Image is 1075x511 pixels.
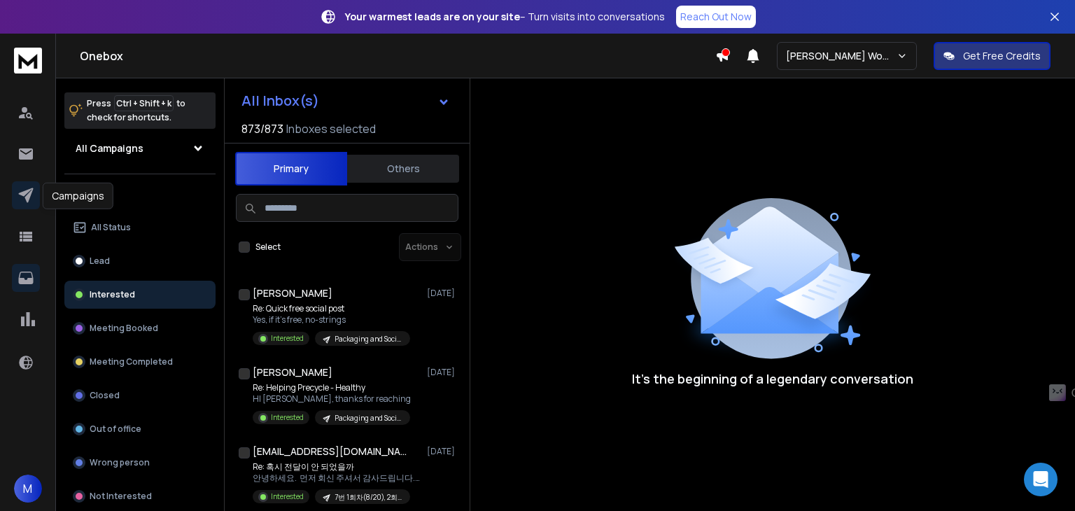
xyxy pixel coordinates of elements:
[253,365,332,379] h1: [PERSON_NAME]
[64,213,216,241] button: All Status
[114,95,174,111] span: Ctrl + Shift + k
[286,120,376,137] h3: Inboxes selected
[91,222,131,233] p: All Status
[90,457,150,468] p: Wrong person
[64,247,216,275] button: Lead
[90,255,110,267] p: Lead
[64,415,216,443] button: Out of office
[271,412,304,423] p: Interested
[253,382,411,393] p: Re: Helping Precycle - Healthy
[335,413,402,423] p: Packaging and Social Media Design
[235,152,347,185] button: Primary
[255,241,281,253] label: Select
[230,87,461,115] button: All Inbox(s)
[335,334,402,344] p: Packaging and Social Media Design
[347,153,459,184] button: Others
[427,288,458,299] p: [DATE]
[90,390,120,401] p: Closed
[64,348,216,376] button: Meeting Completed
[90,356,173,367] p: Meeting Completed
[64,482,216,510] button: Not Interested
[427,367,458,378] p: [DATE]
[253,393,411,405] p: HI [PERSON_NAME], thanks for reaching
[90,289,135,300] p: Interested
[934,42,1051,70] button: Get Free Credits
[241,120,283,137] span: 873 / 873
[14,48,42,73] img: logo
[335,492,402,503] p: 7번 1회차(8/20), 2회차(8/24), 3회차(8/31)
[64,281,216,309] button: Interested
[680,10,752,24] p: Reach Out Now
[345,10,665,24] p: – Turn visits into conversations
[90,423,141,435] p: Out of office
[90,491,152,502] p: Not Interested
[253,314,410,325] p: Yes, if it's free, no-strings
[253,286,332,300] h1: [PERSON_NAME]
[64,314,216,342] button: Meeting Booked
[14,475,42,503] button: M
[87,97,185,125] p: Press to check for shortcuts.
[90,323,158,334] p: Meeting Booked
[271,491,304,502] p: Interested
[80,48,715,64] h1: Onebox
[64,134,216,162] button: All Campaigns
[64,185,216,205] h3: Filters
[253,472,421,484] p: 안녕하세요. 먼저 회신 주셔서 감사드립니다. 말씀 주신
[963,49,1041,63] p: Get Free Credits
[676,6,756,28] a: Reach Out Now
[76,141,143,155] h1: All Campaigns
[427,446,458,457] p: [DATE]
[64,381,216,409] button: Closed
[271,333,304,344] p: Interested
[345,10,520,23] strong: Your warmest leads are on your site
[253,303,410,314] p: Re: Quick free social post
[253,461,421,472] p: Re: 혹시 전달이 안 되었을까
[253,444,407,458] h1: [EMAIL_ADDRESS][DOMAIN_NAME]
[1024,463,1058,496] div: Open Intercom Messenger
[632,369,913,388] p: It’s the beginning of a legendary conversation
[241,94,319,108] h1: All Inbox(s)
[43,183,113,209] div: Campaigns
[786,49,897,63] p: [PERSON_NAME] Workspace
[64,449,216,477] button: Wrong person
